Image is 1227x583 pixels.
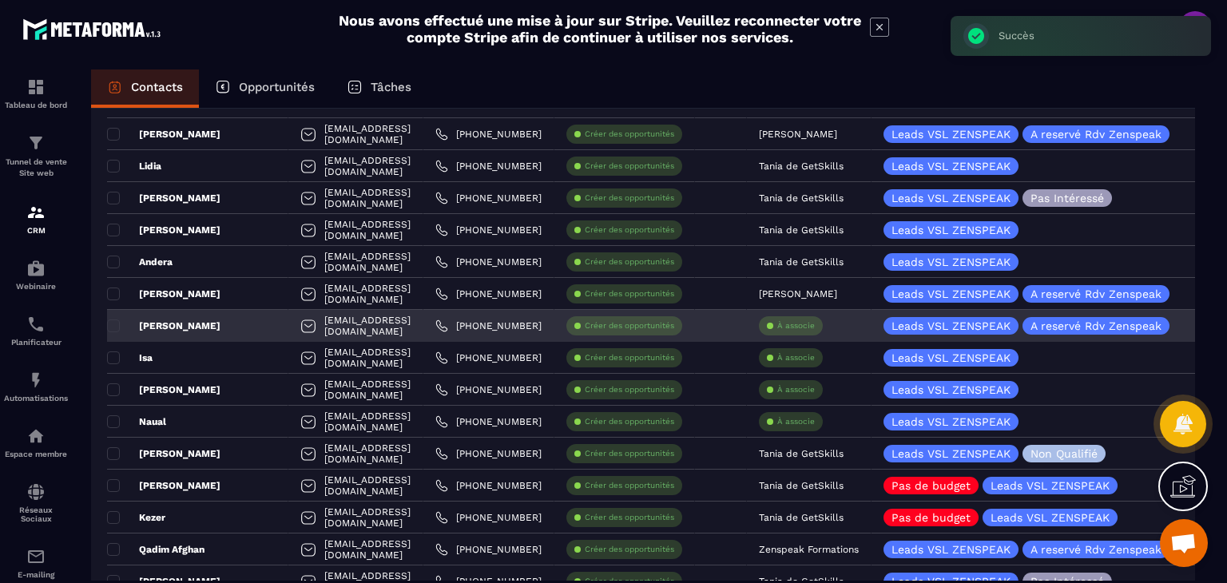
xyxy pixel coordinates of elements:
p: À associe [777,352,815,363]
p: Pas Intéressé [1030,192,1104,204]
a: Tâches [331,69,427,108]
p: Planificateur [4,338,68,347]
img: formation [26,77,46,97]
p: [PERSON_NAME] [107,447,220,460]
a: automationsautomationsWebinaire [4,247,68,303]
p: Leads VSL ZENSPEAK [891,288,1011,299]
a: [PHONE_NUMBER] [435,351,542,364]
p: Isa [107,351,153,364]
p: A reservé Rdv Zenspeak [1030,129,1161,140]
a: social-networksocial-networkRéseaux Sociaux [4,470,68,535]
p: [PERSON_NAME] [107,192,220,204]
p: Webinaire [4,282,68,291]
p: Lidia [107,160,161,173]
a: formationformationTunnel de vente Site web [4,121,68,191]
p: Créer des opportunités [585,512,674,523]
p: Créer des opportunités [585,448,674,459]
a: [PHONE_NUMBER] [435,511,542,524]
img: scheduler [26,315,46,334]
p: Kezer [107,511,165,524]
a: automationsautomationsAutomatisations [4,359,68,414]
p: Leads VSL ZENSPEAK [891,448,1011,459]
a: Opportunités [199,69,331,108]
p: Créer des opportunités [585,544,674,555]
p: [PERSON_NAME] [759,129,837,140]
img: automations [26,259,46,278]
img: automations [26,426,46,446]
img: formation [26,203,46,222]
p: Leads VSL ZENSPEAK [891,192,1011,204]
div: Ouvrir le chat [1160,519,1208,567]
p: Tania de GetSkills [759,224,844,236]
a: [PHONE_NUMBER] [435,415,542,428]
p: Leads VSL ZENSPEAK [891,129,1011,140]
p: À associe [777,320,815,331]
img: logo [22,14,166,44]
img: email [26,547,46,566]
p: Leads VSL ZENSPEAK [891,256,1011,268]
p: À associe [777,416,815,427]
p: Tania de GetSkills [759,512,844,523]
p: Leads VSL ZENSPEAK [891,320,1011,331]
img: automations [26,371,46,390]
a: Contacts [91,69,199,108]
a: [PHONE_NUMBER] [435,224,542,236]
a: [PHONE_NUMBER] [435,319,542,332]
p: Espace membre [4,450,68,458]
a: [PHONE_NUMBER] [435,447,542,460]
a: [PHONE_NUMBER] [435,160,542,173]
p: Automatisations [4,394,68,403]
a: [PHONE_NUMBER] [435,543,542,556]
p: Leads VSL ZENSPEAK [891,161,1011,172]
p: [PERSON_NAME] [107,288,220,300]
p: Non Qualifié [1030,448,1098,459]
img: social-network [26,482,46,502]
p: [PERSON_NAME] [759,288,837,299]
p: Créer des opportunités [585,480,674,491]
p: Leads VSL ZENSPEAK [891,224,1011,236]
p: Tableau de bord [4,101,68,109]
p: Andera [107,256,173,268]
p: Tunnel de vente Site web [4,157,68,179]
p: Créer des opportunités [585,256,674,268]
img: formation [26,133,46,153]
p: [PERSON_NAME] [107,383,220,396]
p: Zenspeak Formations [759,544,859,555]
a: [PHONE_NUMBER] [435,128,542,141]
p: Opportunités [239,80,315,94]
p: A reservé Rdv Zenspeak [1030,288,1161,299]
p: [PERSON_NAME] [107,479,220,492]
p: Créer des opportunités [585,320,674,331]
p: [PERSON_NAME] [107,224,220,236]
p: Créer des opportunités [585,129,674,140]
p: Créer des opportunités [585,416,674,427]
p: Tania de GetSkills [759,161,844,172]
p: [PERSON_NAME] [107,128,220,141]
p: Réseaux Sociaux [4,506,68,523]
p: E-mailing [4,570,68,579]
p: Leads VSL ZENSPEAK [891,416,1011,427]
a: [PHONE_NUMBER] [435,383,542,396]
a: formationformationTableau de bord [4,65,68,121]
p: Naual [107,415,166,428]
h2: Nous avons effectué une mise à jour sur Stripe. Veuillez reconnecter votre compte Stripe afin de ... [338,12,862,46]
p: Créer des opportunités [585,161,674,172]
p: [PERSON_NAME] [107,319,220,332]
p: Tania de GetSkills [759,192,844,204]
p: Créer des opportunités [585,352,674,363]
p: Contacts [131,80,183,94]
p: Créer des opportunités [585,384,674,395]
p: Tania de GetSkills [759,448,844,459]
a: [PHONE_NUMBER] [435,479,542,492]
p: Créer des opportunités [585,192,674,204]
a: formationformationCRM [4,191,68,247]
p: CRM [4,226,68,235]
p: A reservé Rdv Zenspeak [1030,320,1161,331]
p: Leads VSL ZENSPEAK [891,544,1011,555]
p: Leads VSL ZENSPEAK [891,352,1011,363]
p: Tâches [371,80,411,94]
p: Créer des opportunités [585,224,674,236]
p: À associe [777,384,815,395]
a: [PHONE_NUMBER] [435,256,542,268]
p: Tania de GetSkills [759,480,844,491]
